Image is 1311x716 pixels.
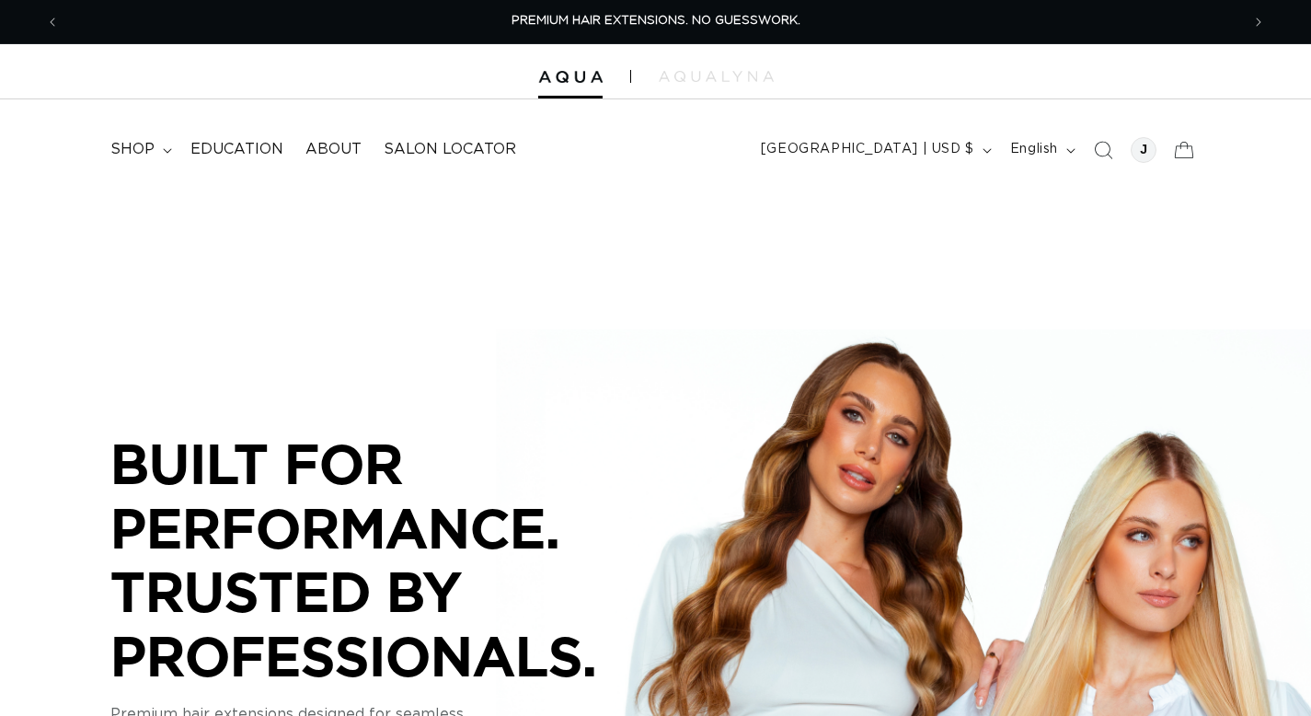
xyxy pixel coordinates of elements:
[99,129,179,170] summary: shop
[538,71,603,84] img: Aqua Hair Extensions
[659,71,774,82] img: aqualyna.com
[32,5,73,40] button: Previous announcement
[110,140,155,159] span: shop
[512,15,800,27] span: PREMIUM HAIR EXTENSIONS. NO GUESSWORK.
[110,432,662,687] p: BUILT FOR PERFORMANCE. TRUSTED BY PROFESSIONALS.
[761,140,974,159] span: [GEOGRAPHIC_DATA] | USD $
[1010,140,1058,159] span: English
[999,133,1083,167] button: English
[373,129,527,170] a: Salon Locator
[305,140,362,159] span: About
[179,129,294,170] a: Education
[294,129,373,170] a: About
[190,140,283,159] span: Education
[1083,130,1123,170] summary: Search
[750,133,999,167] button: [GEOGRAPHIC_DATA] | USD $
[384,140,516,159] span: Salon Locator
[1238,5,1279,40] button: Next announcement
